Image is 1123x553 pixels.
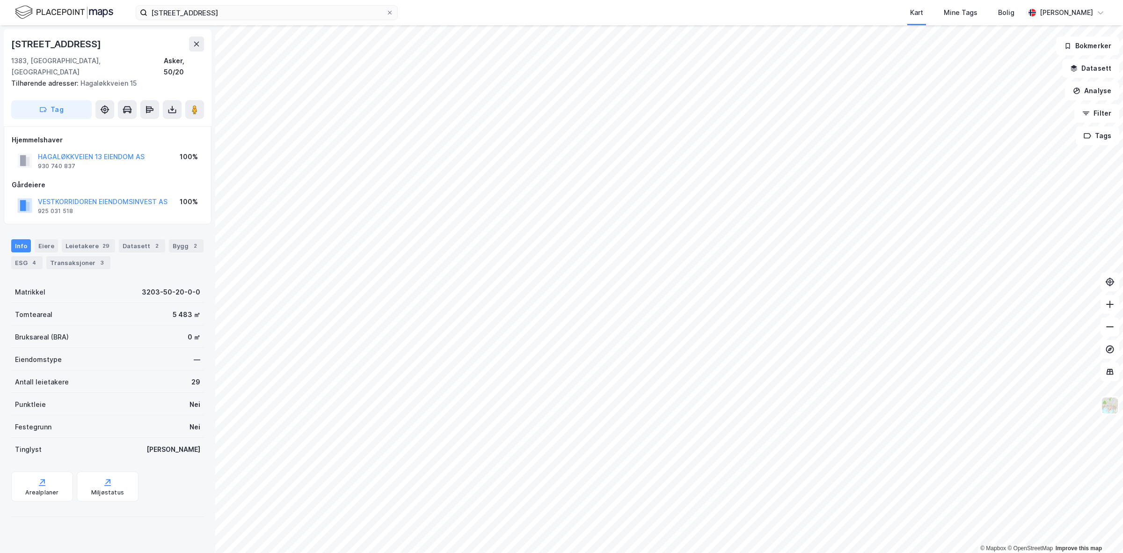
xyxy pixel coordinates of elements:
div: Miljøstatus [91,489,124,496]
img: logo.f888ab2527a4732fd821a326f86c7f29.svg [15,4,113,21]
div: Arealplaner [25,489,58,496]
div: Mine Tags [944,7,977,18]
div: 930 740 837 [38,162,75,170]
div: 1383, [GEOGRAPHIC_DATA], [GEOGRAPHIC_DATA] [11,55,164,78]
a: Mapbox [980,545,1006,552]
div: [PERSON_NAME] [1040,7,1093,18]
div: Eiendomstype [15,354,62,365]
div: 100% [180,151,198,162]
div: 5 483 ㎡ [173,309,200,320]
button: Analyse [1065,81,1119,100]
button: Filter [1074,104,1119,123]
div: Hagaløkkveien 15 [11,78,197,89]
div: Datasett [119,239,165,252]
div: Kart [910,7,923,18]
iframe: Chat Widget [1076,508,1123,553]
div: Punktleie [15,399,46,410]
div: Kontrollprogram for chat [1076,508,1123,553]
div: Bygg [169,239,204,252]
div: 3 [97,258,107,267]
div: 29 [191,376,200,388]
input: Søk på adresse, matrikkel, gårdeiere, leietakere eller personer [147,6,386,20]
div: 2 [190,241,200,251]
div: Festegrunn [15,421,51,433]
img: Z [1101,397,1119,414]
div: Matrikkel [15,287,45,298]
div: 2 [152,241,161,251]
button: Datasett [1062,59,1119,78]
button: Tags [1076,126,1119,145]
div: Asker, 50/20 [164,55,204,78]
button: Tag [11,100,92,119]
div: Bruksareal (BRA) [15,332,69,343]
a: Improve this map [1056,545,1102,552]
div: Nei [190,399,200,410]
div: Leietakere [62,239,115,252]
div: — [194,354,200,365]
div: Nei [190,421,200,433]
div: 925 031 518 [38,207,73,215]
button: Bokmerker [1056,37,1119,55]
div: Antall leietakere [15,376,69,388]
div: 100% [180,196,198,207]
div: 4 [29,258,39,267]
a: OpenStreetMap [1007,545,1053,552]
div: Tomteareal [15,309,52,320]
span: Tilhørende adresser: [11,79,80,87]
div: Info [11,239,31,252]
div: [PERSON_NAME] [146,444,200,455]
div: Hjemmelshaver [12,134,204,146]
div: 0 ㎡ [188,332,200,343]
div: Gårdeiere [12,179,204,191]
div: Eiere [35,239,58,252]
div: 3203-50-20-0-0 [142,287,200,298]
div: Tinglyst [15,444,42,455]
div: [STREET_ADDRESS] [11,37,103,52]
div: 29 [101,241,111,251]
div: ESG [11,256,43,269]
div: Transaksjoner [46,256,110,269]
div: Bolig [998,7,1014,18]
